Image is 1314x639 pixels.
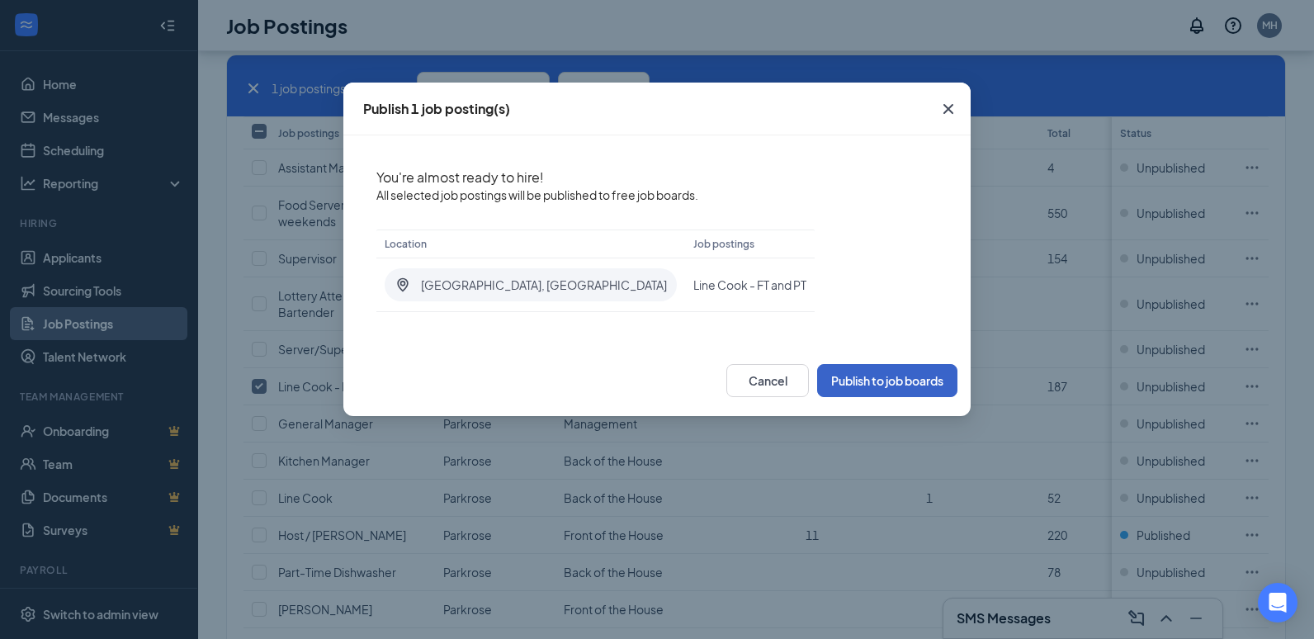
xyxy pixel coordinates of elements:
[938,99,958,119] svg: Cross
[817,364,957,397] button: Publish to job boards
[376,187,815,203] span: All selected job postings will be published to free job boards.
[1258,583,1297,622] div: Open Intercom Messenger
[363,100,510,118] div: Publish 1 job posting(s)
[726,364,809,397] button: Cancel
[685,258,815,312] td: Line Cook - FT and PT
[376,168,815,187] p: You're almost ready to hire!
[685,230,815,258] th: Job postings
[421,277,667,293] span: [GEOGRAPHIC_DATA], [GEOGRAPHIC_DATA]
[376,230,685,258] th: Location
[926,83,971,135] button: Close
[395,277,411,293] svg: LocationPin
